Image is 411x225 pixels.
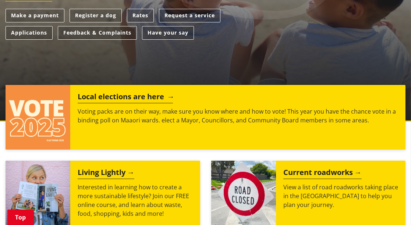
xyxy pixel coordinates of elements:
[6,26,53,40] a: Applications
[283,183,398,209] p: View a list of road roadworks taking place in the [GEOGRAPHIC_DATA] to help you plan your journey.
[377,194,404,221] iframe: Messenger Launcher
[6,85,405,150] a: Local elections are here Voting packs are on their way, make sure you know where and how to vote!...
[7,210,34,225] a: Top
[78,107,398,125] p: Voting packs are on their way, make sure you know where and how to vote! This year you have the c...
[78,183,192,218] p: Interested in learning how to create a more sustainable lifestyle? Join our FREE online course, a...
[78,92,173,103] h2: Local elections are here
[6,85,70,150] img: Vote 2025
[142,26,194,40] a: Have your say
[70,9,122,22] a: Register a dog
[58,26,137,40] a: Feedback & Complaints
[159,9,220,22] a: Request a service
[127,9,154,22] a: Rates
[78,168,134,179] h2: Living Lightly
[6,9,64,22] a: Make a payment
[283,168,362,179] h2: Current roadworks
